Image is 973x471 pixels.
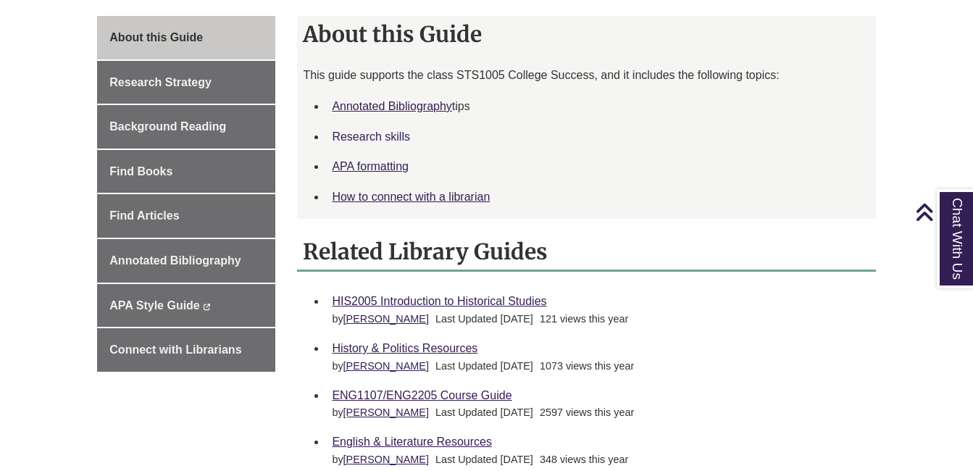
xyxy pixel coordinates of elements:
[540,313,628,325] span: 121 views this year
[540,360,634,372] span: 1073 views this year
[109,31,203,43] span: About this Guide
[332,360,432,372] span: by
[109,343,241,356] span: Connect with Librarians
[97,194,275,238] a: Find Articles
[303,67,869,84] p: This guide supports the class STS1005 College Success, and it includes the following topics:
[97,16,275,59] a: About this Guide
[332,454,432,465] span: by
[97,239,275,283] a: Annotated Bibliography
[332,407,432,418] span: by
[97,61,275,104] a: Research Strategy
[343,454,429,465] a: [PERSON_NAME]
[97,150,275,193] a: Find Books
[326,91,869,122] li: tips
[343,360,429,372] a: [PERSON_NAME]
[297,233,875,272] h2: Related Library Guides
[97,16,275,372] div: Guide Page Menu
[332,160,409,172] a: APA formatting
[332,313,432,325] span: by
[435,454,533,465] span: Last Updated [DATE]
[332,100,451,112] a: Annotated Bibliography
[97,328,275,372] a: Connect with Librarians
[97,105,275,149] a: Background Reading
[109,76,212,88] span: Research Strategy
[915,202,969,222] a: Back to Top
[332,435,492,448] a: English & Literature Resources
[343,313,429,325] a: [PERSON_NAME]
[332,130,410,143] a: Research skills
[332,191,490,203] a: How to connect with a librarian
[435,407,533,418] span: Last Updated [DATE]
[332,389,511,401] a: ENG1107/ENG2205 Course Guide
[203,304,211,310] i: This link opens in a new window
[540,454,628,465] span: 348 views this year
[109,209,179,222] span: Find Articles
[109,165,172,178] span: Find Books
[297,16,875,52] h2: About this Guide
[109,120,226,133] span: Background Reading
[435,360,533,372] span: Last Updated [DATE]
[97,284,275,328] a: APA Style Guide
[109,299,199,312] span: APA Style Guide
[540,407,634,418] span: 2597 views this year
[435,313,533,325] span: Last Updated [DATE]
[332,295,546,307] a: HIS2005 Introduction to Historical Studies
[343,407,429,418] a: [PERSON_NAME]
[109,254,241,267] span: Annotated Bibliography
[332,342,477,354] a: History & Politics Resources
